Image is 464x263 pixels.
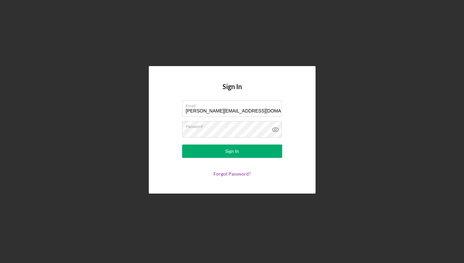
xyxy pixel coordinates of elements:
label: Email [186,101,282,108]
h4: Sign In [222,83,242,100]
button: Sign In [182,145,282,158]
a: Forgot Password? [213,171,251,177]
label: Password [186,121,282,129]
div: Sign In [225,145,239,158]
